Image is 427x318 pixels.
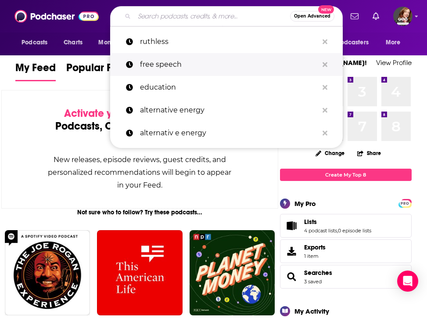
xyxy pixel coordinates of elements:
span: Searches [280,265,412,289]
a: Exports [280,239,412,263]
span: Exports [283,245,301,257]
span: Podcasts [22,36,47,49]
button: Show profile menu [393,7,413,26]
a: Create My Top 8 [280,169,412,181]
a: 4 podcast lists [304,228,337,234]
p: alternativ e energy [140,122,318,145]
a: Popular Feed [66,61,130,81]
div: Open Intercom Messenger [397,271,418,292]
span: Popular Feed [66,61,130,79]
a: education [110,76,343,99]
a: Show notifications dropdown [369,9,383,24]
p: ruthless [140,30,318,53]
a: Show notifications dropdown [347,9,362,24]
span: My Feed [15,61,56,79]
a: free speech [110,53,343,76]
img: Planet Money [190,230,275,315]
button: Share [357,145,381,162]
button: Change [310,148,350,159]
div: Not sure who to follow? Try these podcasts... [1,209,278,216]
img: This American Life [97,230,182,315]
p: education [140,76,318,99]
span: 1 item [304,253,326,259]
a: Charts [58,34,88,51]
img: User Profile [393,7,413,26]
a: Lists [304,218,371,226]
span: Open Advanced [294,14,330,18]
a: PRO [400,199,410,206]
span: More [386,36,401,49]
img: Podchaser - Follow, Share and Rate Podcasts [14,8,99,25]
span: Activate your Feed [64,107,154,120]
div: New releases, episode reviews, guest credits, and personalized recommendations will begin to appe... [46,153,234,192]
span: PRO [400,200,410,207]
div: Search podcasts, credits, & more... [110,6,343,26]
p: free speech [140,53,318,76]
a: Searches [283,271,301,283]
span: New [318,5,334,14]
a: Lists [283,220,301,232]
a: 0 episode lists [338,228,371,234]
span: Lists [304,218,317,226]
button: open menu [380,34,412,51]
a: View Profile [376,58,412,67]
input: Search podcasts, credits, & more... [134,9,290,23]
div: by following Podcasts, Creators, Lists, and other Users! [46,107,234,145]
span: Exports [304,243,326,251]
span: Lists [280,214,412,238]
span: Charts [64,36,83,49]
a: alternative energy [110,99,343,122]
p: alternative energy [140,99,318,122]
a: 3 saved [304,278,322,285]
span: Monitoring [98,36,129,49]
a: My Feed [15,61,56,81]
a: alternativ e energy [110,122,343,145]
span: Logged in as pamelastevensmedia [393,7,413,26]
button: Open AdvancedNew [290,11,334,22]
button: open menu [15,34,59,51]
span: For Podcasters [327,36,369,49]
div: My Activity [294,307,329,315]
button: open menu [321,34,381,51]
div: My Pro [294,199,316,208]
button: open menu [92,34,141,51]
a: Searches [304,269,332,277]
span: , [337,228,338,234]
a: ruthless [110,30,343,53]
img: The Joe Rogan Experience [5,230,90,315]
